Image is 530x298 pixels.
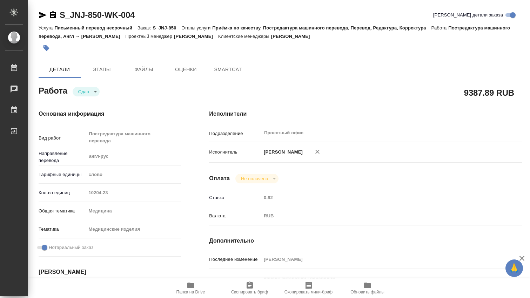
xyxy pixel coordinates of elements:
input: Пустое поле [86,188,181,198]
h4: Основная информация [39,110,181,118]
h4: [PERSON_NAME] [39,268,181,276]
button: Папка на Drive [161,278,220,298]
p: Направление перевода [39,150,86,164]
textarea: список литературы переводим под нот [261,273,496,292]
div: Медицинские изделия [86,223,181,235]
span: [PERSON_NAME] детали заказа [433,12,503,19]
h4: Дополнительно [209,237,522,245]
div: слово [86,169,181,181]
h4: Исполнители [209,110,522,118]
p: Последнее изменение [209,256,261,263]
p: Заказ: [137,25,153,31]
span: SmartCat [211,65,245,74]
h2: 9387.89 RUB [464,87,514,99]
div: Медицина [86,205,181,217]
span: Обновить файлы [350,290,384,294]
p: [PERSON_NAME] [261,149,303,156]
button: Не оплачена [239,176,270,182]
h4: Оплата [209,174,230,183]
span: Оценки [169,65,203,74]
a: S_JNJ-850-WK-004 [60,10,135,20]
div: Сдан [235,174,279,183]
p: Тарифные единицы [39,171,86,178]
h2: Работа [39,84,67,96]
p: S_JNJ-850 [153,25,181,31]
button: Скопировать мини-бриф [279,278,338,298]
span: Этапы [85,65,119,74]
p: Тематика [39,226,86,233]
p: Валюта [209,212,261,219]
p: Проектный менеджер [126,34,174,39]
p: [PERSON_NAME] [271,34,315,39]
div: RUB [261,210,496,222]
p: Работа [431,25,449,31]
span: Папка на Drive [176,290,205,294]
span: Детали [43,65,76,74]
p: Вид работ [39,135,86,142]
p: Исполнитель [209,149,261,156]
p: Клиентские менеджеры [218,34,271,39]
input: Пустое поле [261,254,496,264]
span: Скопировать мини-бриф [284,290,333,294]
span: Скопировать бриф [231,290,268,294]
span: Нотариальный заказ [49,244,93,251]
p: Кол-во единиц [39,189,86,196]
button: Обновить файлы [338,278,397,298]
p: Письменный перевод несрочный [54,25,137,31]
input: Пустое поле [261,192,496,203]
p: [PERSON_NAME] [174,34,218,39]
button: Скопировать бриф [220,278,279,298]
p: Подразделение [209,130,261,137]
p: Услуга [39,25,54,31]
button: Добавить тэг [39,40,54,56]
span: Файлы [127,65,161,74]
p: Ставка [209,194,261,201]
button: Удалить исполнителя [310,144,325,160]
button: Скопировать ссылку для ЯМессенджера [39,11,47,19]
button: 🙏 [505,259,523,277]
span: 🙏 [508,261,520,276]
p: Этапы услуги [182,25,213,31]
button: Скопировать ссылку [49,11,57,19]
p: Общая тематика [39,208,86,215]
p: Приёмка по качеству, Постредактура машинного перевода, Перевод, Редактура, Корректура [212,25,431,31]
div: Сдан [73,87,100,96]
button: Сдан [76,89,91,95]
